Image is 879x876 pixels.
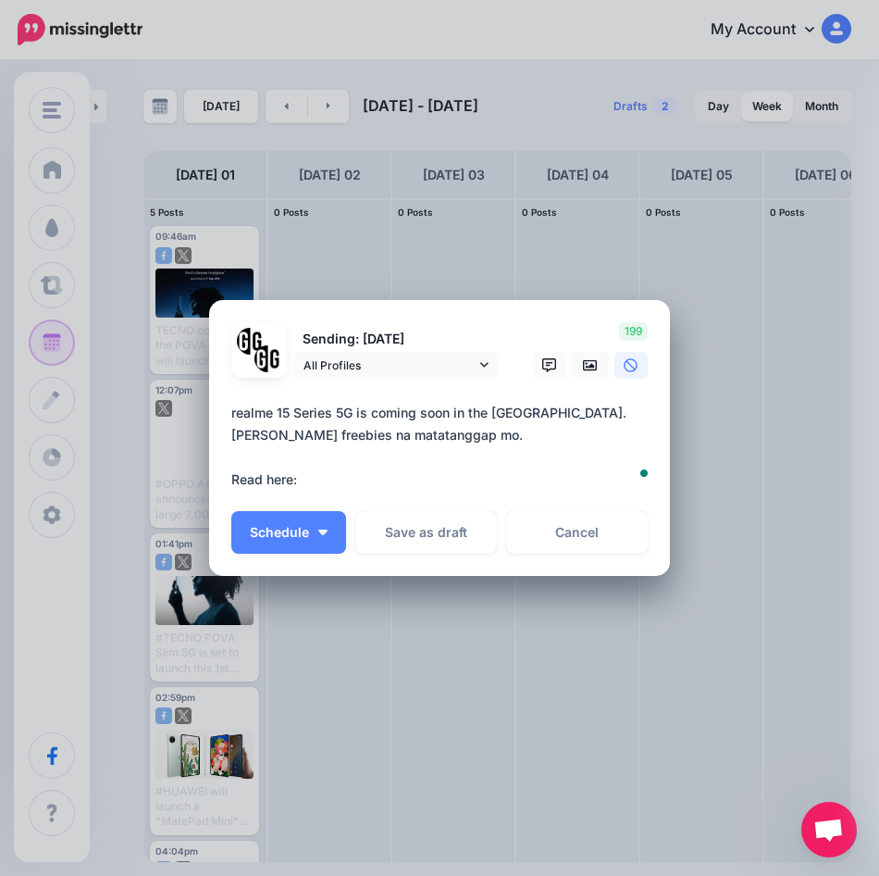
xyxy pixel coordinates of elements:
span: Schedule [250,526,309,539]
button: Schedule [231,511,346,554]
a: All Profiles [294,352,498,379]
textarea: To enrich screen reader interactions, please activate Accessibility in Grammarly extension settings [231,402,657,491]
span: All Profiles [303,356,476,375]
img: 353459792_649996473822713_4483302954317148903_n-bsa138318.png [237,328,264,355]
p: Sending: [DATE] [294,329,498,350]
img: arrow-down-white.png [318,530,328,535]
img: JT5sWCfR-79925.png [254,345,281,372]
span: 199 [619,322,648,341]
div: realme 15 Series 5G is coming soon in the [GEOGRAPHIC_DATA]. [PERSON_NAME] freebies na matatangga... [231,402,657,491]
button: Save as draft [355,511,497,554]
a: Cancel [506,511,648,554]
